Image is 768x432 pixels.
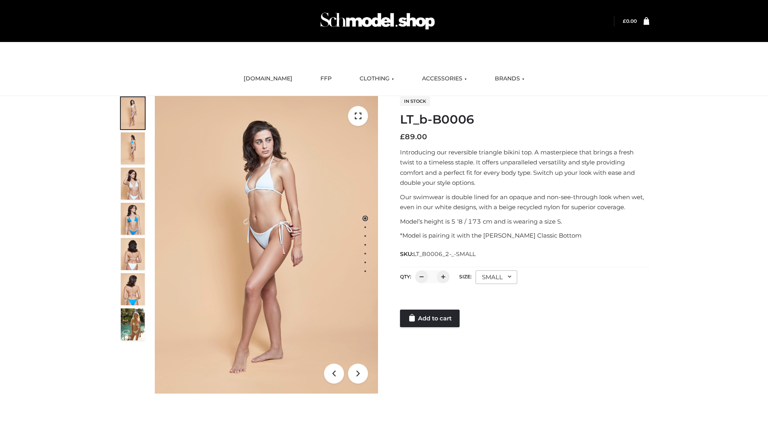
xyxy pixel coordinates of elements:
[400,230,649,241] p: *Model is pairing it with the [PERSON_NAME] Classic Bottom
[121,273,145,305] img: ArielClassicBikiniTop_CloudNine_AzureSky_OW114ECO_8-scaled.jpg
[121,308,145,340] img: Arieltop_CloudNine_AzureSky2.jpg
[400,132,427,141] bdi: 89.00
[413,250,476,258] span: LT_B0006_2-_-SMALL
[400,249,476,259] span: SKU:
[400,192,649,212] p: Our swimwear is double lined for an opaque and non-see-through look when wet, even in our white d...
[489,70,530,88] a: BRANDS
[400,274,411,280] label: QTY:
[155,96,378,394] img: ArielClassicBikiniTop_CloudNine_AzureSky_OW114ECO_1
[459,274,472,280] label: Size:
[400,132,405,141] span: £
[623,18,626,24] span: £
[476,270,517,284] div: SMALL
[121,238,145,270] img: ArielClassicBikiniTop_CloudNine_AzureSky_OW114ECO_7-scaled.jpg
[314,70,338,88] a: FFP
[318,5,438,37] img: Schmodel Admin 964
[416,70,473,88] a: ACCESSORIES
[400,112,649,127] h1: LT_b-B0006
[121,203,145,235] img: ArielClassicBikiniTop_CloudNine_AzureSky_OW114ECO_4-scaled.jpg
[121,97,145,129] img: ArielClassicBikiniTop_CloudNine_AzureSky_OW114ECO_1-scaled.jpg
[400,147,649,188] p: Introducing our reversible triangle bikini top. A masterpiece that brings a fresh twist to a time...
[623,18,637,24] bdi: 0.00
[238,70,298,88] a: [DOMAIN_NAME]
[623,18,637,24] a: £0.00
[121,132,145,164] img: ArielClassicBikiniTop_CloudNine_AzureSky_OW114ECO_2-scaled.jpg
[400,216,649,227] p: Model’s height is 5 ‘8 / 173 cm and is wearing a size S.
[400,96,430,106] span: In stock
[400,310,460,327] a: Add to cart
[354,70,400,88] a: CLOTHING
[121,168,145,200] img: ArielClassicBikiniTop_CloudNine_AzureSky_OW114ECO_3-scaled.jpg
